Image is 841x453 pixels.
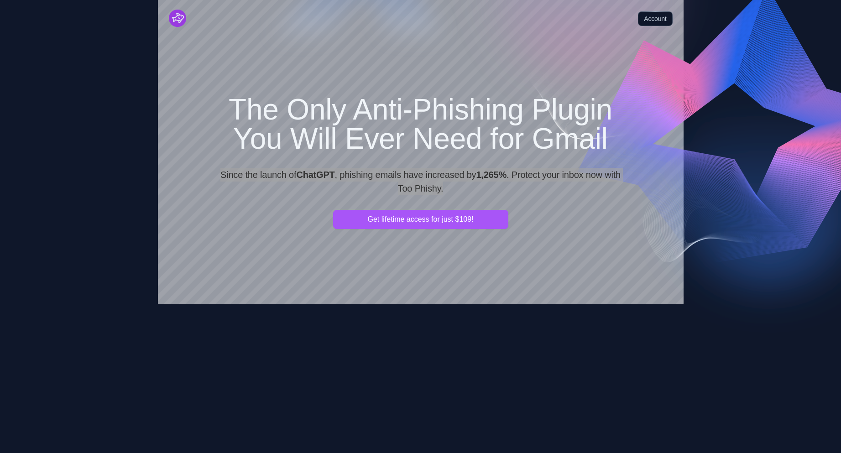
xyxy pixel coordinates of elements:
[169,10,186,27] a: Cruip
[296,170,334,180] b: ChatGPT
[216,95,625,153] h1: The Only Anti-Phishing Plugin You Will Ever Need for Gmail
[333,210,508,229] button: Get lifetime access for just $109!
[216,168,625,195] p: Since the launch of , phishing emails have increased by . Protect your inbox now with Too Phishy.
[638,11,672,26] a: Account
[169,10,186,27] img: Stellar
[476,170,507,180] b: 1,265%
